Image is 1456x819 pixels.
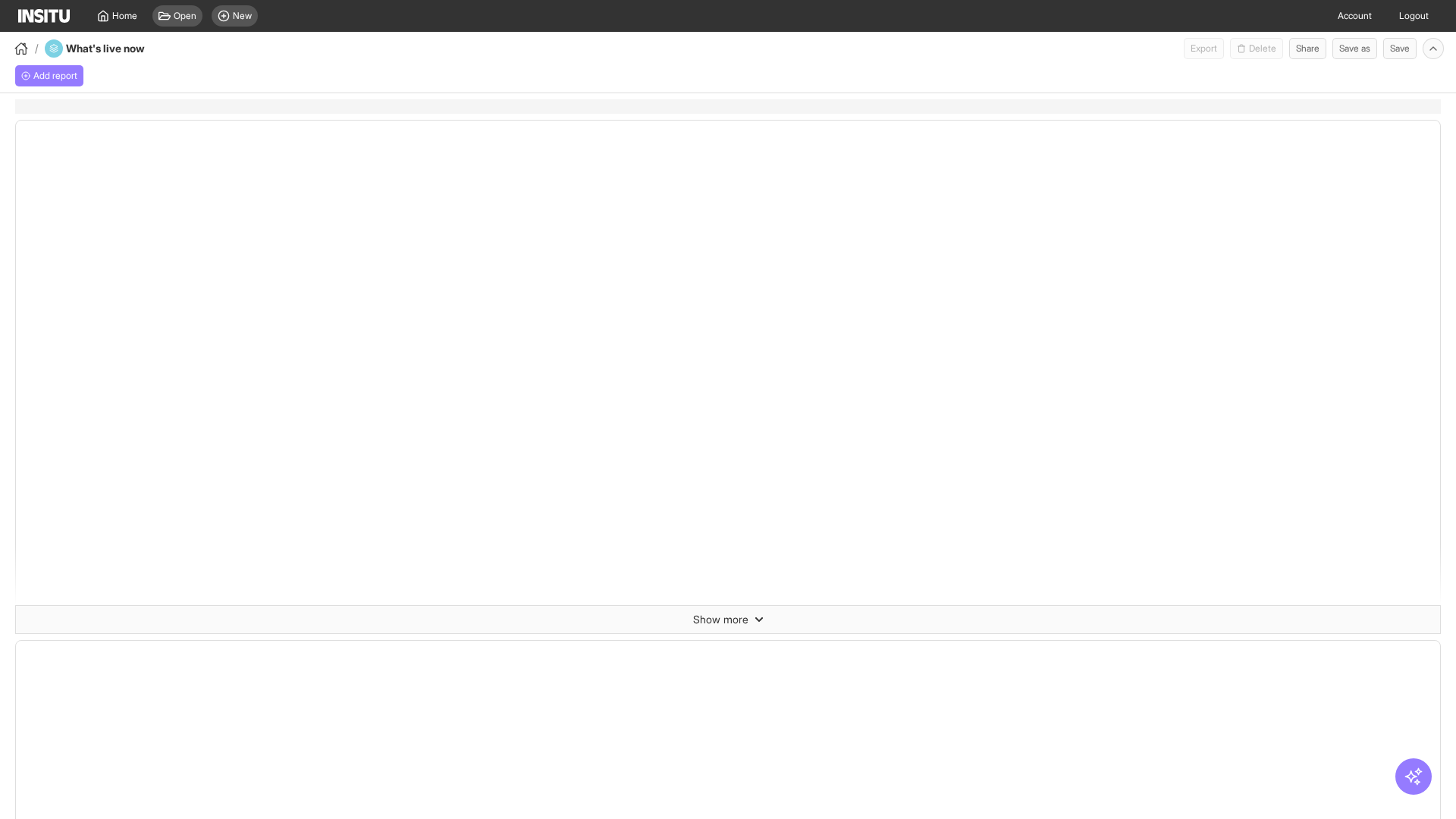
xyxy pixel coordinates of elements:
button: Export [1184,38,1224,59]
button: Show more [16,606,1440,633]
button: Delete [1230,38,1283,59]
span: Home [112,10,137,22]
span: Can currently only export from Insights reports. [1184,38,1224,59]
span: Add report [33,70,77,82]
button: Add report [15,65,83,86]
span: You cannot delete a preset report. [1230,38,1283,59]
span: New [233,10,252,22]
div: Add a report to get started [15,65,83,86]
button: / [12,39,39,58]
div: What's live now [45,39,169,58]
button: Save as [1332,38,1377,59]
span: Show more [693,612,748,627]
h4: What's live now [66,41,169,56]
span: Open [174,10,196,22]
button: Share [1289,38,1326,59]
span: / [35,41,39,56]
button: Save [1383,38,1417,59]
img: Logo [18,9,70,23]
